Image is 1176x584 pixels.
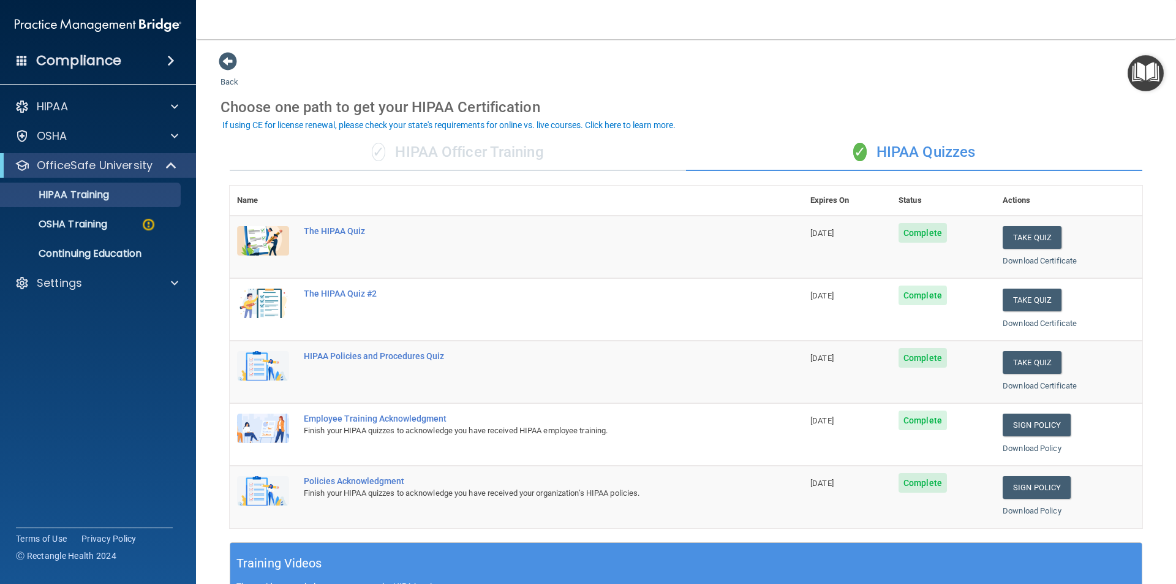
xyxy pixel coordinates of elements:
[36,52,121,69] h4: Compliance
[8,189,109,201] p: HIPAA Training
[81,533,137,545] a: Privacy Policy
[899,473,947,493] span: Complete
[141,217,156,232] img: warning-circle.0cc9ac19.png
[230,134,686,171] div: HIPAA Officer Training
[1003,351,1061,374] button: Take Quiz
[1003,444,1061,453] a: Download Policy
[304,476,742,486] div: Policies Acknowledgment
[8,218,107,230] p: OSHA Training
[15,99,178,114] a: HIPAA
[810,479,834,488] span: [DATE]
[37,129,67,143] p: OSHA
[304,414,742,423] div: Employee Training Acknowledgment
[1003,414,1071,436] a: Sign Policy
[853,143,867,161] span: ✓
[15,13,181,37] img: PMB logo
[304,289,742,298] div: The HIPAA Quiz #2
[803,186,891,216] th: Expires On
[304,226,742,236] div: The HIPAA Quiz
[304,423,742,438] div: Finish your HIPAA quizzes to acknowledge you have received HIPAA employee training.
[372,143,385,161] span: ✓
[16,550,116,562] span: Ⓒ Rectangle Health 2024
[891,186,995,216] th: Status
[15,129,178,143] a: OSHA
[899,223,947,243] span: Complete
[1003,506,1061,515] a: Download Policy
[810,291,834,300] span: [DATE]
[15,158,178,173] a: OfficeSafe University
[1003,226,1061,249] button: Take Quiz
[1003,476,1071,499] a: Sign Policy
[899,286,947,305] span: Complete
[1003,381,1077,390] a: Download Certificate
[221,63,238,86] a: Back
[37,276,82,290] p: Settings
[221,119,677,131] button: If using CE for license renewal, please check your state's requirements for online vs. live cours...
[1003,289,1061,311] button: Take Quiz
[1003,319,1077,328] a: Download Certificate
[1128,55,1164,91] button: Open Resource Center
[304,351,742,361] div: HIPAA Policies and Procedures Quiz
[8,248,175,260] p: Continuing Education
[222,121,676,129] div: If using CE for license renewal, please check your state's requirements for online vs. live cours...
[15,276,178,290] a: Settings
[16,533,67,545] a: Terms of Use
[37,99,68,114] p: HIPAA
[236,553,322,574] h5: Training Videos
[686,134,1142,171] div: HIPAA Quizzes
[304,486,742,501] div: Finish your HIPAA quizzes to acknowledge you have received your organization’s HIPAA policies.
[37,158,153,173] p: OfficeSafe University
[899,411,947,430] span: Complete
[230,186,296,216] th: Name
[899,348,947,368] span: Complete
[1003,256,1077,265] a: Download Certificate
[221,89,1151,125] div: Choose one path to get your HIPAA Certification
[810,354,834,363] span: [DATE]
[810,229,834,238] span: [DATE]
[995,186,1142,216] th: Actions
[810,416,834,425] span: [DATE]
